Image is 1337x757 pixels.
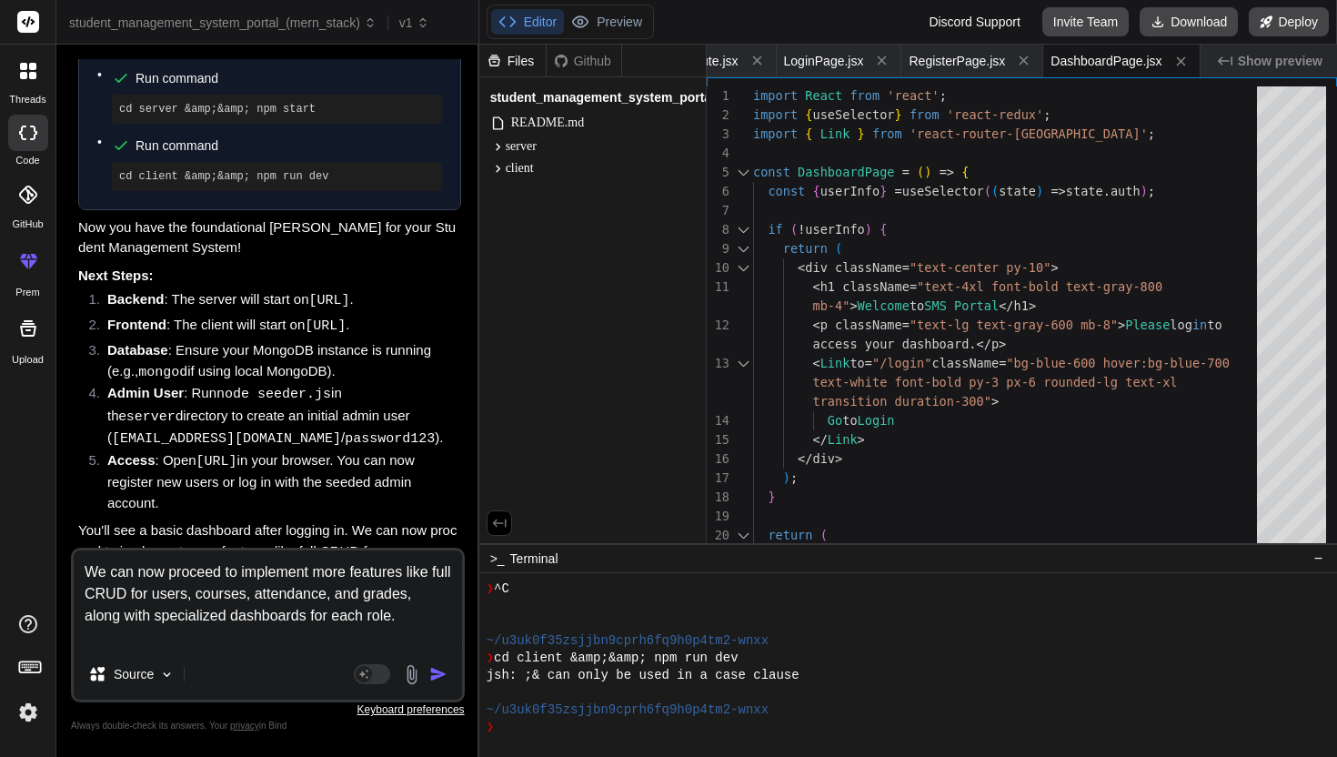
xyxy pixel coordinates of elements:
[230,721,259,731] span: privacy
[69,14,377,32] span: student_management_system_portal_(mern_stack)
[510,550,558,568] span: Terminal
[768,490,775,504] span: }
[479,52,546,70] div: Files
[790,470,798,485] span: ;
[506,137,537,156] span: server
[939,165,953,179] span: =>
[798,451,812,466] span: </
[894,107,901,122] span: }
[901,165,909,179] span: =
[917,165,924,179] span: (
[864,222,871,237] span: )
[924,298,947,313] span: SMS
[857,413,894,428] span: Login
[827,432,857,447] span: Link
[707,430,729,449] div: 15
[1125,318,1170,332] span: Please
[119,169,435,184] pre: cd client &amp;&amp; npm run dev
[819,126,849,141] span: Link
[999,337,1006,351] span: >
[918,7,1030,36] div: Discord Support
[1029,298,1036,313] span: >
[107,317,166,332] strong: Frontend
[910,126,1148,141] span: 'react-router-[GEOGRAPHIC_DATA]'
[93,289,461,315] li: : The server will start on .
[790,222,798,237] span: (
[494,650,738,667] span: cd client &amp;&amp; npm run dev
[119,102,435,116] pre: cd server &amp;&amp; npm start
[707,507,729,526] div: 19
[805,260,901,275] span: div className
[812,107,894,122] span: useSelector
[887,88,939,103] span: 'react'
[707,488,729,507] div: 18
[707,86,729,106] div: 1
[991,184,999,198] span: (
[707,125,729,144] div: 3
[71,717,465,734] p: Always double-check its answers. Your in Bind
[159,667,175,682] img: Pick Models
[1140,184,1147,198] span: )
[819,356,849,370] span: Link
[136,69,442,87] span: Run command
[136,136,442,155] span: Run command
[126,409,176,425] code: server
[12,217,43,232] label: GitHub
[13,697,44,728] img: settings
[1249,7,1329,36] button: Deploy
[753,107,798,122] span: import
[961,165,969,179] span: {
[107,452,156,468] strong: Access
[1050,184,1065,198] span: =>
[487,580,494,598] span: ❯
[107,385,184,400] strong: Admin User
[857,298,909,313] span: Welcome
[487,701,769,719] span: ~/u3uk0f35zsjjbn9cprh6fq9h0p4tm2-wnxx
[812,298,849,313] span: mb-4"
[547,52,621,70] div: Github
[731,220,755,239] div: Click to collapse the range.
[707,144,729,163] div: 4
[805,88,842,103] span: React
[401,664,422,685] img: attachment
[849,356,864,370] span: to
[509,112,587,134] span: README.md
[12,352,44,368] label: Upload
[308,293,349,308] code: [URL]
[901,318,909,332] span: =
[1170,318,1192,332] span: log
[707,106,729,125] div: 2
[490,550,505,568] span: >_
[429,665,447,683] img: icon
[753,126,798,141] span: import
[1036,184,1043,198] span: )
[1050,260,1058,275] span: >
[894,184,901,198] span: =
[872,356,931,370] span: "/login"
[812,356,819,370] span: <
[114,665,154,683] p: Source
[782,241,827,256] span: return
[901,260,909,275] span: =
[798,222,805,237] span: !
[491,9,565,35] button: Editor
[999,356,1006,370] span: =
[78,267,154,283] strong: Next Steps:
[1238,52,1322,70] span: Show preview
[1140,7,1238,36] button: Download
[1043,107,1050,122] span: ;
[487,719,494,736] span: ❯
[490,88,801,106] span: student_management_system_portal_(mern_stack)
[707,239,729,258] div: 9
[819,184,879,198] span: userInfo
[731,526,755,545] div: Click to collapse the range.
[812,337,969,351] span: access your dashboard
[909,52,1005,70] span: RegisterPage.jsx
[731,258,755,278] div: Click to collapse the range.
[707,526,729,545] div: 20
[849,298,857,313] span: >
[753,165,790,179] span: const
[78,520,461,602] p: You'll see a basic dashboard after logging in. We can now proceed to implement more features like...
[857,432,864,447] span: >
[564,9,649,35] button: Preview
